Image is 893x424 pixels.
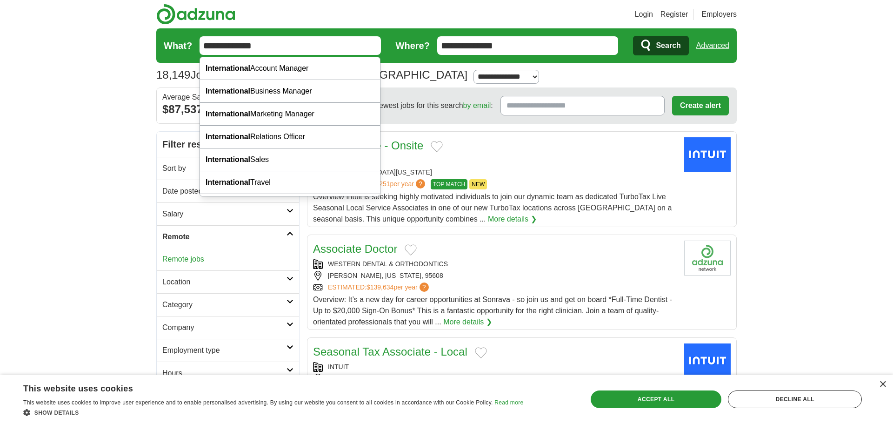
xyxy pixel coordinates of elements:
[591,390,722,408] div: Accept all
[313,271,677,281] div: [PERSON_NAME], [US_STATE], 95608
[728,390,862,408] div: Decline all
[34,410,79,416] span: Show details
[313,345,467,358] a: Seasonal Tax Associate - Local
[162,163,287,174] h2: Sort by
[656,36,680,55] span: Search
[313,193,672,223] span: Overview Intuit is seeking highly motivated individuals to join our dynamic team as dedicated Tur...
[23,408,523,417] div: Show details
[443,316,492,328] a: More details ❯
[164,39,192,53] label: What?
[162,299,287,310] h2: Category
[463,101,491,109] a: by email
[879,381,886,388] div: Close
[157,339,299,362] a: Employment type
[162,322,287,333] h2: Company
[328,363,349,370] a: INTUIT
[157,225,299,248] a: Remote
[162,255,204,263] a: Remote jobs
[162,231,287,242] h2: Remote
[367,283,393,291] span: $139,634
[200,103,380,126] div: Marketing Manager
[333,100,493,111] span: Receive the newest jobs for this search :
[157,293,299,316] a: Category
[206,133,250,141] strong: International
[206,155,250,163] strong: International
[162,368,287,379] h2: Hours
[156,68,467,81] h1: Jobs in [GEOGRAPHIC_DATA], [GEOGRAPHIC_DATA]
[696,36,729,55] a: Advanced
[200,126,380,148] div: Relations Officer
[635,9,653,20] a: Login
[488,214,537,225] a: More details ❯
[684,343,731,378] img: Intuit logo
[200,148,380,171] div: Sales
[313,259,677,269] div: WESTERN DENTAL & ORTHODONTICS
[157,157,299,180] a: Sort by
[313,296,672,326] span: Overview: It’s a new day for career opportunities at Sonrava - so join us and get on board *Full-...
[206,64,250,72] strong: International
[157,316,299,339] a: Company
[684,137,731,172] img: Intuit logo
[200,171,380,194] div: Travel
[200,57,380,80] div: Account Manager
[162,186,287,197] h2: Date posted
[313,374,677,384] div: [GEOGRAPHIC_DATA][US_STATE]
[162,209,287,220] h2: Salary
[157,202,299,225] a: Salary
[162,345,287,356] h2: Employment type
[156,67,190,83] span: 18,149
[157,362,299,384] a: Hours
[469,179,487,189] span: NEW
[660,9,688,20] a: Register
[206,110,250,118] strong: International
[206,178,250,186] strong: International
[672,96,729,115] button: Create alert
[162,101,293,118] div: $87,537
[313,242,397,255] a: Associate Doctor
[156,4,235,25] img: Adzuna logo
[200,80,380,103] div: Business Manager
[633,36,688,55] button: Search
[206,87,250,95] strong: International
[684,241,731,276] img: Company logo
[23,399,493,406] span: This website uses cookies to improve user experience and to enable personalised advertising. By u...
[475,347,487,358] button: Add to favorite jobs
[420,283,429,292] span: ?
[416,179,425,188] span: ?
[701,9,737,20] a: Employers
[328,283,431,292] a: ESTIMATED:$139,634per year?
[396,39,430,53] label: Where?
[162,94,293,101] div: Average Salary
[157,132,299,157] h2: Filter results
[200,194,380,217] div: Tax
[157,270,299,293] a: Location
[23,380,500,394] div: This website uses cookies
[157,180,299,202] a: Date posted
[431,141,443,152] button: Add to favorite jobs
[494,399,523,406] a: Read more, opens a new window
[313,168,677,177] div: [GEOGRAPHIC_DATA][US_STATE]
[431,179,467,189] span: TOP MATCH
[162,276,287,288] h2: Location
[405,244,417,256] button: Add to favorite jobs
